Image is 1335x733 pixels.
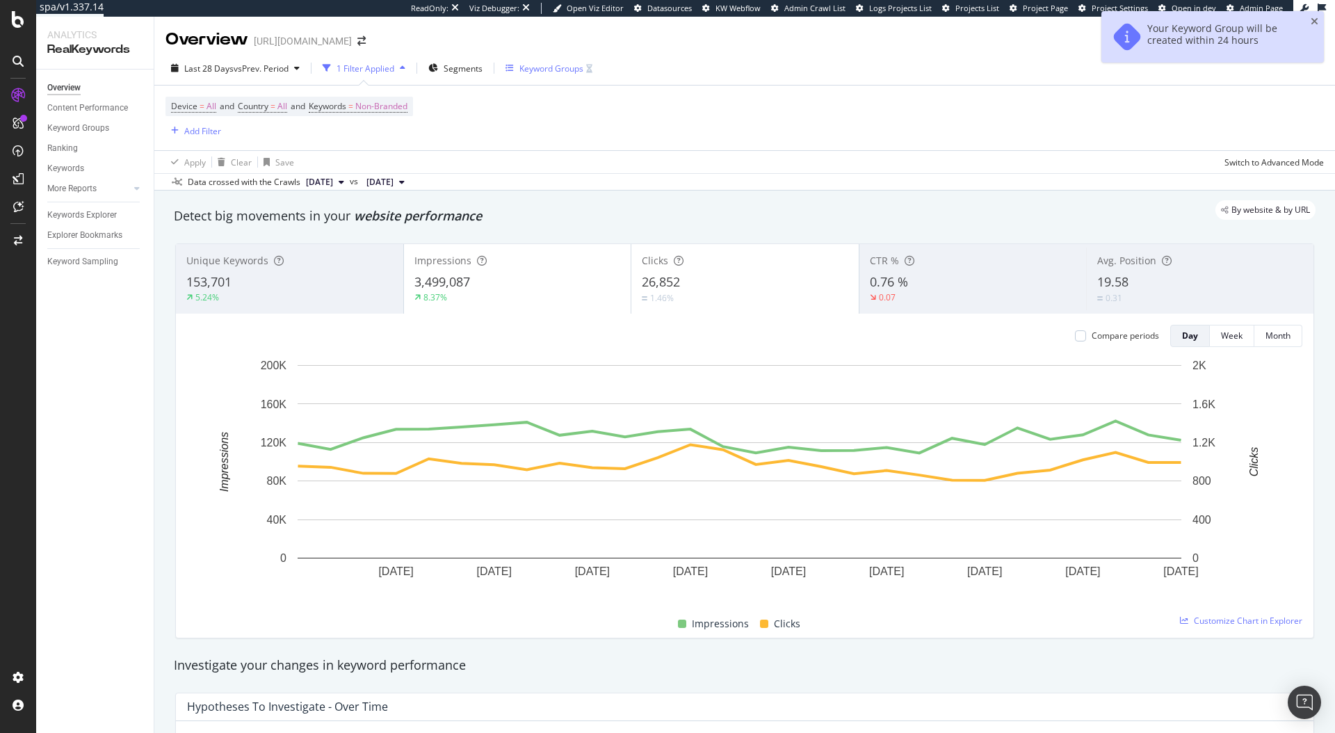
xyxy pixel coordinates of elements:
[642,273,680,290] span: 26,852
[171,100,197,112] span: Device
[955,3,999,13] span: Projects List
[355,97,407,116] span: Non-Branded
[869,565,904,577] text: [DATE]
[715,3,761,13] span: KW Webflow
[634,3,692,14] a: Datasources
[1010,3,1068,14] a: Project Page
[165,151,206,173] button: Apply
[469,3,519,14] div: Viz Debugger:
[1254,325,1302,347] button: Month
[1192,360,1206,371] text: 2K
[477,565,512,577] text: [DATE]
[47,28,143,42] div: Analytics
[567,3,624,13] span: Open Viz Editor
[1092,3,1148,13] span: Project Settings
[47,208,144,223] a: Keywords Explorer
[187,358,1292,599] svg: A chart.
[47,255,118,269] div: Keyword Sampling
[1219,151,1324,173] button: Switch to Advanced Mode
[165,122,221,139] button: Add Filter
[411,3,448,14] div: ReadOnly:
[1240,3,1283,13] span: Admin Page
[1097,273,1128,290] span: 19.58
[879,291,896,303] div: 0.07
[1172,3,1216,13] span: Open in dev
[348,100,353,112] span: =
[1192,514,1211,526] text: 400
[47,161,84,176] div: Keywords
[47,161,144,176] a: Keywords
[337,63,394,74] div: 1 Filter Applied
[771,3,845,14] a: Admin Crawl List
[642,296,647,300] img: Equal
[186,273,232,290] span: 153,701
[366,176,394,188] span: 2025 Aug. 1st
[47,255,144,269] a: Keyword Sampling
[1192,552,1199,564] text: 0
[47,182,97,196] div: More Reports
[1106,292,1122,304] div: 0.31
[306,176,333,188] span: 2025 Aug. 29th
[702,3,761,14] a: KW Webflow
[47,101,144,115] a: Content Performance
[280,552,286,564] text: 0
[47,101,128,115] div: Content Performance
[1224,156,1324,168] div: Switch to Advanced Mode
[1210,325,1254,347] button: Week
[200,100,204,112] span: =
[184,63,234,74] span: Last 28 Days
[234,63,289,74] span: vs Prev. Period
[1192,475,1211,487] text: 800
[47,81,144,95] a: Overview
[1065,565,1100,577] text: [DATE]
[553,3,624,14] a: Open Viz Editor
[942,3,999,14] a: Projects List
[423,291,447,303] div: 8.37%
[378,565,413,577] text: [DATE]
[187,700,388,714] div: Hypotheses to Investigate - Over Time
[650,292,674,304] div: 1.46%
[184,125,221,137] div: Add Filter
[1227,3,1283,14] a: Admin Page
[261,360,287,371] text: 200K
[300,174,350,191] button: [DATE]
[188,176,300,188] div: Data crossed with the Crawls
[444,63,483,74] span: Segments
[1231,206,1310,214] span: By website & by URL
[771,565,806,577] text: [DATE]
[212,151,252,173] button: Clear
[774,615,800,632] span: Clicks
[184,156,206,168] div: Apply
[277,97,287,116] span: All
[870,254,899,267] span: CTR %
[361,174,410,191] button: [DATE]
[47,81,81,95] div: Overview
[869,3,932,13] span: Logs Projects List
[47,228,122,243] div: Explorer Bookmarks
[1163,565,1198,577] text: [DATE]
[1192,398,1215,410] text: 1.6K
[254,34,352,48] div: [URL][DOMAIN_NAME]
[1023,3,1068,13] span: Project Page
[414,254,471,267] span: Impressions
[267,514,287,526] text: 40K
[1147,22,1299,51] div: Your Keyword Group will be created within 24 hours
[1248,447,1260,477] text: Clicks
[642,254,668,267] span: Clicks
[220,100,234,112] span: and
[784,3,845,13] span: Admin Crawl List
[267,475,287,487] text: 80K
[357,36,366,46] div: arrow-right-arrow-left
[238,100,268,112] span: Country
[47,228,144,243] a: Explorer Bookmarks
[47,141,78,156] div: Ranking
[519,63,583,74] div: Keyword Groups
[195,291,219,303] div: 5.24%
[1180,615,1302,627] a: Customize Chart in Explorer
[47,121,109,136] div: Keyword Groups
[1265,330,1290,341] div: Month
[575,565,610,577] text: [DATE]
[207,97,216,116] span: All
[692,615,749,632] span: Impressions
